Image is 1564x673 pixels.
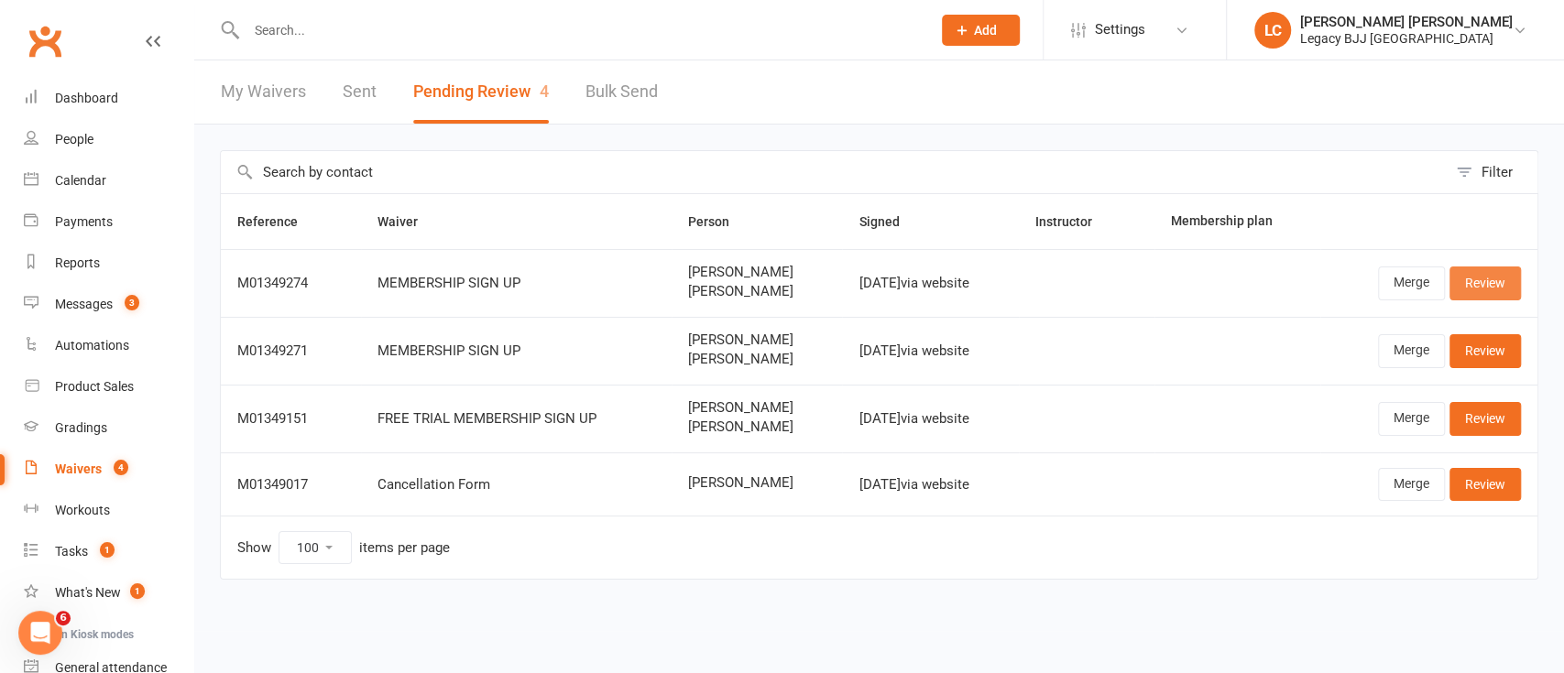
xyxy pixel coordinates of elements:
span: Instructor [1035,214,1112,229]
div: Dashboard [55,91,118,105]
div: M01349017 [237,477,345,493]
div: Automations [55,338,129,353]
div: [DATE] via website [859,477,1001,493]
div: Reports [55,255,100,270]
a: Merge [1378,402,1445,435]
a: Review [1449,334,1521,367]
span: [PERSON_NAME] [688,284,826,299]
div: People [55,132,93,147]
a: Tasks 1 [24,531,193,572]
a: Workouts [24,490,193,531]
span: 4 [114,460,128,475]
button: Waiver [377,211,438,233]
a: Payments [24,201,193,243]
a: Review [1449,402,1521,435]
div: FREE TRIAL MEMBERSHIP SIGN UP [377,411,655,427]
a: My Waivers [221,60,306,124]
button: Person [688,211,749,233]
div: [PERSON_NAME] [PERSON_NAME] [1300,14,1513,30]
a: Gradings [24,407,193,449]
div: MEMBERSHIP SIGN UP [377,343,655,359]
a: Sent [343,60,377,124]
div: What's New [55,585,121,600]
a: Bulk Send [585,60,658,124]
span: Person [688,214,749,229]
button: Filter [1447,151,1537,193]
span: Add [974,23,997,38]
div: Waivers [55,461,102,476]
div: M01349271 [237,343,345,359]
span: Reference [237,214,318,229]
span: [PERSON_NAME] [688,419,826,435]
input: Search by contact [221,151,1447,193]
a: Review [1449,266,1521,299]
span: 6 [56,611,71,625]
div: Filter [1482,161,1513,183]
iframe: Intercom live chat [18,611,62,655]
button: Instructor [1035,211,1112,233]
span: [PERSON_NAME] [688,352,826,367]
div: [DATE] via website [859,276,1001,291]
div: Legacy BJJ [GEOGRAPHIC_DATA] [1300,30,1513,47]
div: Show [237,531,450,564]
span: [PERSON_NAME] [688,475,826,491]
a: Merge [1378,468,1445,501]
div: M01349274 [237,276,345,291]
div: [DATE] via website [859,411,1001,427]
div: items per page [359,540,450,556]
button: Signed [859,211,919,233]
div: Payments [55,214,113,229]
div: Product Sales [55,379,134,394]
div: Workouts [55,503,110,517]
div: LC [1254,12,1291,49]
a: Merge [1378,266,1445,299]
div: [DATE] via website [859,343,1001,359]
div: Tasks [55,544,88,559]
a: What's New1 [24,572,193,613]
a: Review [1449,468,1521,501]
th: Membership plan [1154,194,1320,249]
div: M01349151 [237,411,345,427]
div: Calendar [55,173,106,188]
a: Reports [24,243,193,284]
span: Waiver [377,214,438,229]
a: Merge [1378,334,1445,367]
div: Messages [55,297,113,311]
span: 3 [125,295,139,310]
span: [PERSON_NAME] [688,400,826,416]
a: Calendar [24,160,193,201]
span: [PERSON_NAME] [688,332,826,348]
div: Cancellation Form [377,477,655,493]
span: 1 [130,583,145,599]
input: Search... [241,17,918,43]
button: Pending Review4 [413,60,549,124]
a: Product Sales [24,366,193,407]
span: Settings [1095,9,1145,50]
a: Clubworx [22,18,68,64]
div: MEMBERSHIP SIGN UP [377,276,655,291]
a: Messages 3 [24,284,193,325]
div: Gradings [55,420,107,435]
span: 4 [540,81,549,101]
a: Dashboard [24,78,193,119]
button: Reference [237,211,318,233]
span: [PERSON_NAME] [688,265,826,280]
a: Automations [24,325,193,366]
span: Signed [859,214,919,229]
a: Waivers 4 [24,449,193,490]
span: 1 [100,542,115,558]
a: People [24,119,193,160]
button: Add [942,15,1020,46]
